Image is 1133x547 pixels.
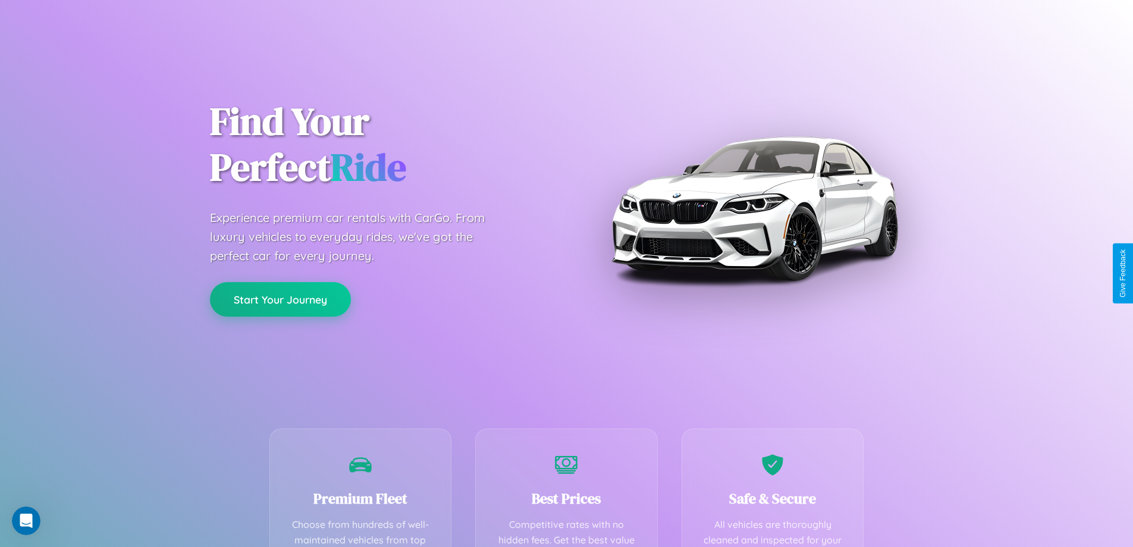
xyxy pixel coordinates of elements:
h1: Find Your Perfect [210,99,549,190]
p: Experience premium car rentals with CarGo. From luxury vehicles to everyday rides, we've got the ... [210,208,507,265]
iframe: Intercom live chat [12,507,40,535]
h3: Best Prices [494,489,639,508]
span: Ride [331,141,406,193]
button: Start Your Journey [210,282,351,317]
img: Premium BMW car rental vehicle [605,60,903,357]
h3: Safe & Secure [700,489,846,508]
div: Give Feedback [1119,249,1127,298]
h3: Premium Fleet [288,489,434,508]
